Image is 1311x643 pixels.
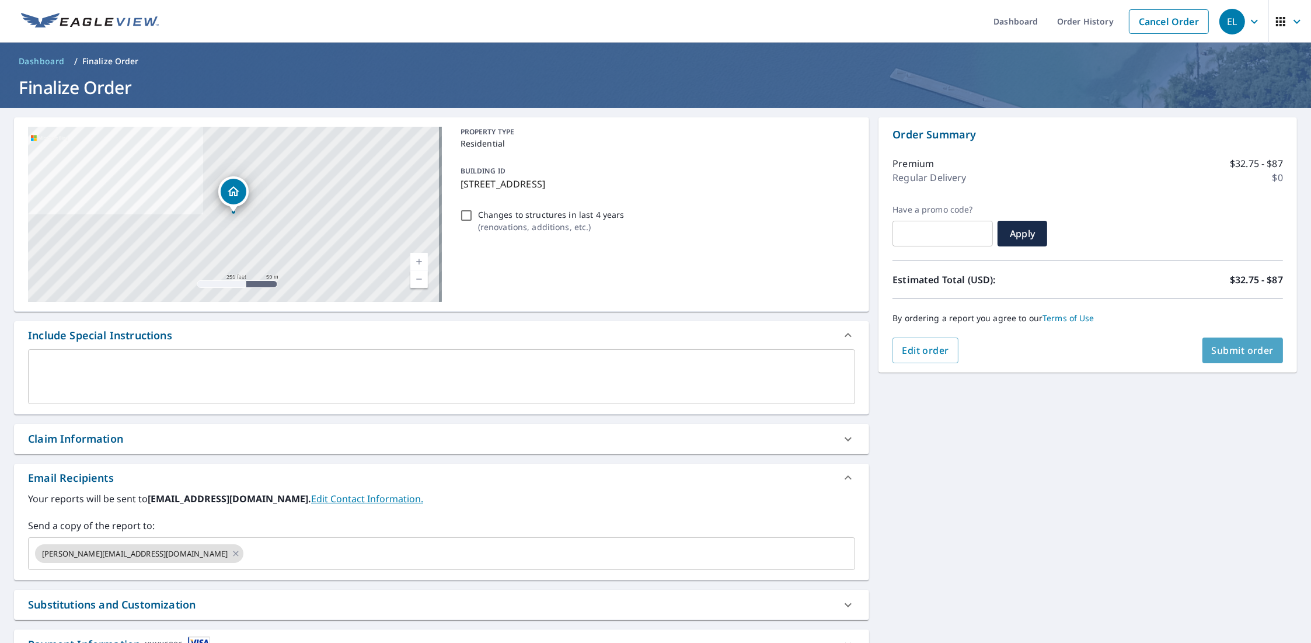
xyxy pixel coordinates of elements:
[1272,171,1283,185] p: $0
[1007,227,1038,240] span: Apply
[14,75,1297,99] h1: Finalize Order
[410,253,428,270] a: Current Level 17, Zoom In
[28,328,172,343] div: Include Special Instructions
[1212,344,1274,357] span: Submit order
[28,431,123,447] div: Claim Information
[1202,338,1284,363] button: Submit order
[74,54,78,68] li: /
[892,157,934,171] p: Premium
[892,273,1087,287] p: Estimated Total (USD):
[28,470,114,486] div: Email Recipients
[461,137,851,150] p: Residential
[218,176,249,213] div: Dropped pin, building 1, Residential property, 6047 Keats Cir Orangevale, CA 95662
[1230,273,1283,287] p: $32.75 - $87
[14,424,869,454] div: Claim Information
[14,590,869,620] div: Substitutions and Customization
[892,338,958,363] button: Edit order
[19,55,65,67] span: Dashboard
[311,492,423,505] a: EditContactInfo
[478,208,625,221] p: Changes to structures in last 4 years
[1129,9,1209,34] a: Cancel Order
[461,177,851,191] p: [STREET_ADDRESS]
[14,52,69,71] a: Dashboard
[892,204,993,215] label: Have a promo code?
[82,55,139,67] p: Finalize Order
[1042,312,1094,324] a: Terms of Use
[35,548,235,559] span: [PERSON_NAME][EMAIL_ADDRESS][DOMAIN_NAME]
[1230,157,1283,171] p: $32.75 - $87
[14,52,1297,71] nav: breadcrumb
[461,166,505,176] p: BUILDING ID
[892,171,966,185] p: Regular Delivery
[28,519,855,533] label: Send a copy of the report to:
[14,464,869,492] div: Email Recipients
[998,221,1047,246] button: Apply
[461,127,851,137] p: PROPERTY TYPE
[148,492,311,505] b: [EMAIL_ADDRESS][DOMAIN_NAME].
[1219,9,1245,34] div: EL
[28,597,196,613] div: Substitutions and Customization
[21,13,159,30] img: EV Logo
[902,344,949,357] span: Edit order
[35,544,243,563] div: [PERSON_NAME][EMAIL_ADDRESS][DOMAIN_NAME]
[478,221,625,233] p: ( renovations, additions, etc. )
[410,270,428,288] a: Current Level 17, Zoom Out
[14,321,869,349] div: Include Special Instructions
[892,313,1283,324] p: By ordering a report you agree to our
[892,127,1283,142] p: Order Summary
[28,492,855,506] label: Your reports will be sent to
